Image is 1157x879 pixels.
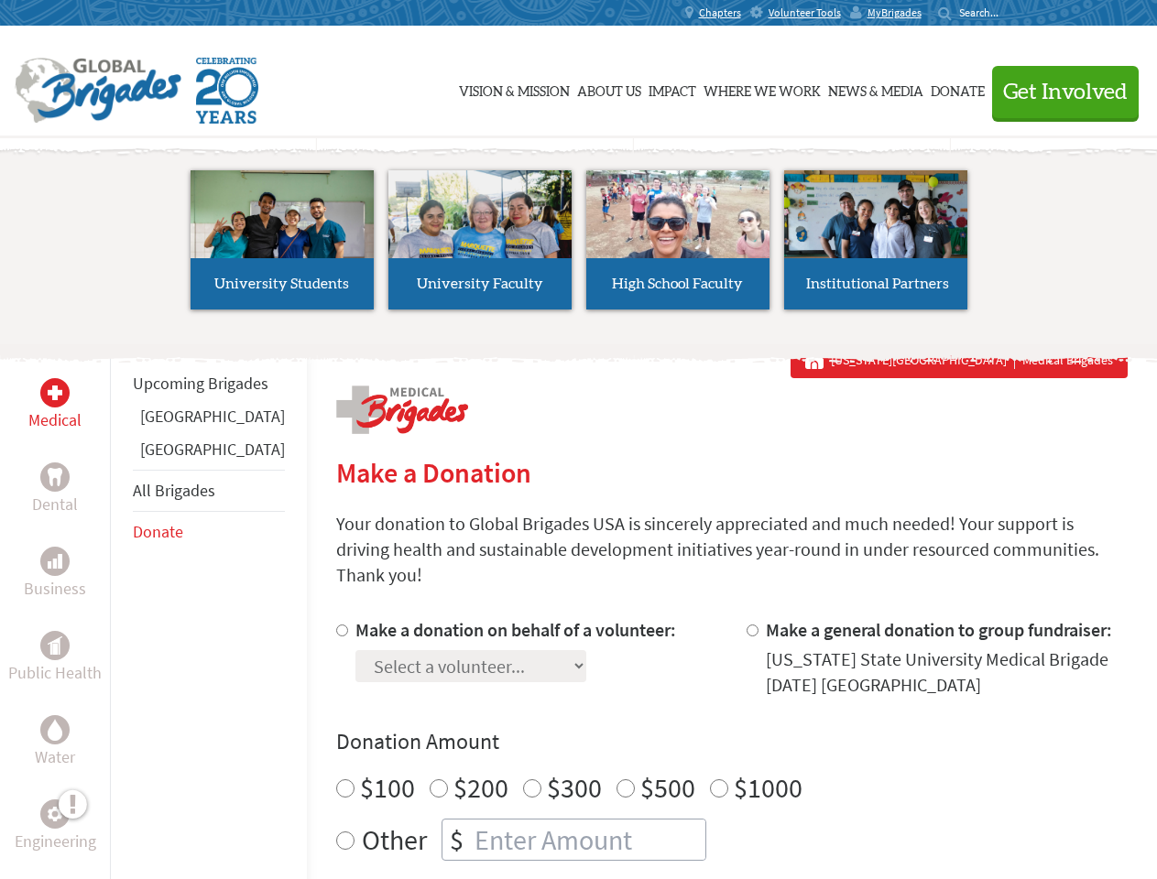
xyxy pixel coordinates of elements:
[196,58,258,124] img: Global Brigades Celebrating 20 Years
[40,462,70,492] div: Dental
[8,660,102,686] p: Public Health
[48,554,62,569] img: Business
[547,770,602,805] label: $300
[931,43,985,135] a: Donate
[640,770,695,805] label: $500
[133,512,285,552] li: Donate
[992,66,1139,118] button: Get Involved
[191,170,374,292] img: menu_brigades_submenu_1.jpg
[362,819,427,861] label: Other
[959,5,1011,19] input: Search...
[459,43,570,135] a: Vision & Mission
[577,43,641,135] a: About Us
[471,819,705,860] input: Enter Amount
[48,636,62,655] img: Public Health
[24,547,86,602] a: BusinessBusiness
[40,631,70,660] div: Public Health
[699,5,741,20] span: Chapters
[336,511,1128,588] p: Your donation to Global Brigades USA is sincerely appreciated and much needed! Your support is dr...
[336,456,1128,489] h2: Make a Donation
[586,170,770,309] a: High School Faculty
[388,170,572,293] img: menu_brigades_submenu_2.jpg
[28,407,82,433] p: Medical
[24,576,86,602] p: Business
[806,277,949,291] span: Institutional Partners
[140,439,285,460] a: [GEOGRAPHIC_DATA]
[48,468,62,485] img: Dental
[133,373,268,394] a: Upcoming Brigades
[766,618,1112,641] label: Make a general donation to group fundraiser:
[28,378,82,433] a: MedicalMedical
[586,170,770,259] img: menu_brigades_submenu_3.jpg
[766,646,1128,698] div: [US_STATE] State University Medical Brigade [DATE] [GEOGRAPHIC_DATA]
[417,277,543,291] span: University Faculty
[453,770,508,805] label: $200
[32,492,78,517] p: Dental
[442,819,471,860] div: $
[40,378,70,407] div: Medical
[133,364,285,404] li: Upcoming Brigades
[214,277,349,291] span: University Students
[828,43,923,135] a: News & Media
[133,470,285,512] li: All Brigades
[355,618,676,641] label: Make a donation on behalf of a volunteer:
[612,277,743,291] span: High School Faculty
[133,521,183,542] a: Donate
[133,437,285,470] li: Guatemala
[868,5,922,20] span: MyBrigades
[133,404,285,437] li: Ghana
[336,727,1128,756] h4: Donation Amount
[704,43,821,135] a: Where We Work
[784,170,967,309] a: Institutional Partners
[35,744,75,770] p: Water
[48,385,62,400] img: Medical
[40,799,70,829] div: Engineering
[133,480,215,501] a: All Brigades
[15,799,96,854] a: EngineeringEngineering
[336,385,468,434] img: logo-medical.png
[734,770,802,805] label: $1000
[8,631,102,686] a: Public HealthPublic Health
[35,715,75,770] a: WaterWater
[784,170,967,292] img: menu_brigades_submenu_4.jpg
[15,829,96,854] p: Engineering
[769,5,841,20] span: Volunteer Tools
[191,170,374,309] a: University Students
[40,547,70,576] div: Business
[48,807,62,821] img: Engineering
[649,43,696,135] a: Impact
[48,719,62,740] img: Water
[360,770,415,805] label: $100
[40,715,70,744] div: Water
[15,58,181,124] img: Global Brigades Logo
[32,462,78,517] a: DentalDental
[1003,81,1128,103] span: Get Involved
[140,406,285,427] a: [GEOGRAPHIC_DATA]
[388,170,572,309] a: University Faculty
